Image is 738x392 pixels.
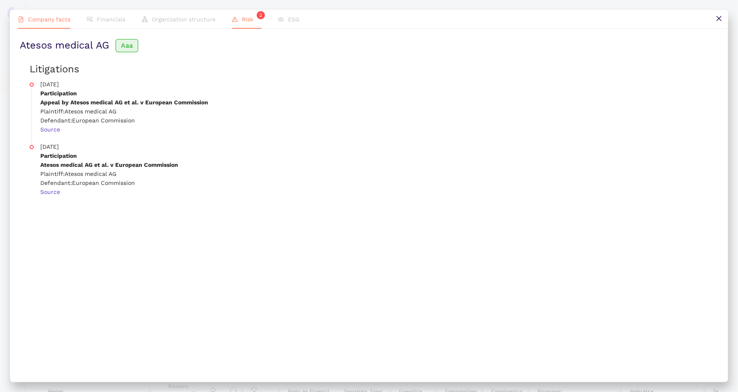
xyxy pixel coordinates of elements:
[40,89,718,98] p: Participation
[40,116,718,125] p: Defendant: European Commission
[232,16,238,22] span: warning
[257,11,265,19] sup: 2
[260,12,262,18] span: 2
[142,16,148,22] span: apartment
[40,80,718,89] p: [DATE]
[278,16,284,22] span: eye
[40,151,718,160] p: Participation
[40,107,718,116] p: Plaintiff: Atesos medical AG
[116,39,138,52] span: Aaa
[716,15,722,22] span: close
[40,160,718,169] p: Atesos medical AG et al. v European Commission
[40,169,718,178] p: Plaintiff: Atesos medical AG
[40,178,718,187] p: Defendant: European Commission
[97,16,125,23] span: Financials
[30,62,718,76] h2: Litigations
[20,39,109,53] span: Atesos medical AG
[152,16,216,23] span: Organization structure
[710,10,728,28] button: close
[242,16,262,23] span: Risk
[40,98,718,107] p: Appeal by Atesos medical AG et al. v European Commission
[87,16,93,22] span: fund-view
[40,142,718,151] p: [DATE]
[28,16,70,23] span: Company facts
[288,16,299,23] span: ESG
